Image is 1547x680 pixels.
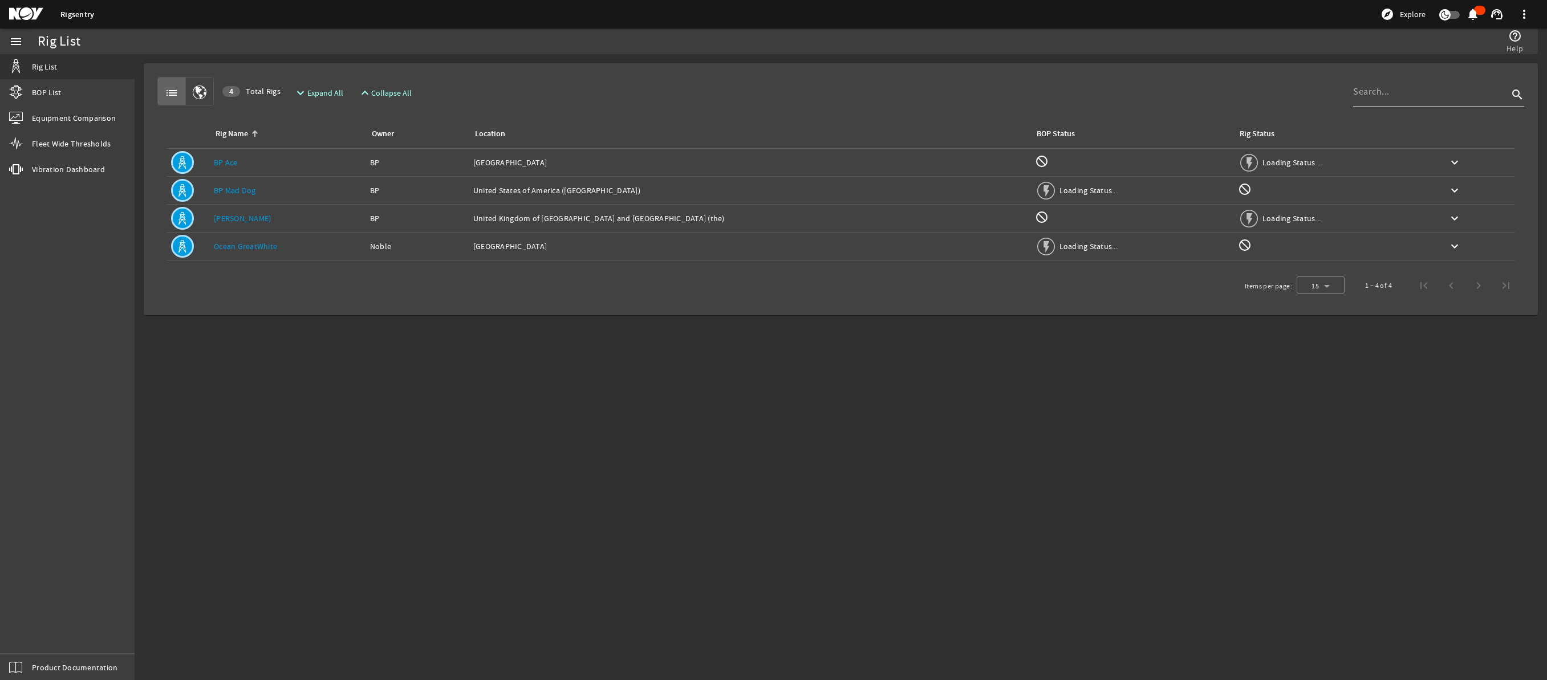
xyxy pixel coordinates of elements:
[1238,182,1252,196] mat-icon: Rig Monitoring not available for this rig
[1376,5,1430,23] button: Explore
[1490,7,1504,21] mat-icon: support_agent
[38,36,80,47] div: Rig List
[9,35,23,48] mat-icon: menu
[214,241,277,251] a: Ocean GreatWhite
[307,87,343,99] span: Expand All
[222,86,240,97] div: 4
[473,241,1026,252] div: [GEOGRAPHIC_DATA]
[370,213,464,224] div: BP
[1365,280,1392,291] div: 1 – 4 of 4
[370,241,464,252] div: Noble
[1511,1,1538,28] button: more_vert
[294,86,303,100] mat-icon: expand_more
[372,128,394,140] div: Owner
[214,128,356,140] div: Rig Name
[370,128,460,140] div: Owner
[32,112,116,124] span: Equipment Comparison
[1262,213,1321,223] span: Loading Status...
[1508,29,1522,43] mat-icon: help_outline
[9,162,23,176] mat-icon: vibration
[1037,128,1075,140] div: BOP Status
[1059,185,1118,196] span: Loading Status...
[473,128,1021,140] div: Location
[32,61,57,72] span: Rig List
[1466,7,1480,21] mat-icon: notifications
[1507,43,1523,54] span: Help
[32,138,111,149] span: Fleet Wide Thresholds
[32,87,61,98] span: BOP List
[32,662,117,673] span: Product Documentation
[1448,184,1461,197] mat-icon: keyboard_arrow_down
[1511,88,1524,101] i: search
[1035,210,1049,224] mat-icon: BOP Monitoring not available for this rig
[473,213,1026,224] div: United Kingdom of [GEOGRAPHIC_DATA] and [GEOGRAPHIC_DATA] (the)
[1035,154,1049,168] mat-icon: BOP Monitoring not available for this rig
[475,128,505,140] div: Location
[1353,85,1508,99] input: Search...
[1059,241,1118,251] span: Loading Status...
[370,157,464,168] div: BP
[60,9,94,20] a: Rigsentry
[1400,9,1426,20] span: Explore
[289,83,348,103] button: Expand All
[358,86,367,100] mat-icon: expand_less
[371,87,412,99] span: Collapse All
[214,185,256,196] a: BP Mad Dog
[1380,7,1394,21] mat-icon: explore
[32,164,105,175] span: Vibration Dashboard
[1238,238,1252,252] mat-icon: Rig Monitoring not available for this rig
[1245,280,1292,292] div: Items per page:
[473,157,1026,168] div: [GEOGRAPHIC_DATA]
[1240,128,1274,140] div: Rig Status
[216,128,248,140] div: Rig Name
[1448,211,1461,225] mat-icon: keyboard_arrow_down
[214,213,271,223] a: [PERSON_NAME]
[473,185,1026,196] div: United States of America ([GEOGRAPHIC_DATA])
[354,83,417,103] button: Collapse All
[370,185,464,196] div: BP
[165,86,178,100] mat-icon: list
[214,157,238,168] a: BP Ace
[1448,239,1461,253] mat-icon: keyboard_arrow_down
[1448,156,1461,169] mat-icon: keyboard_arrow_down
[1262,157,1321,168] span: Loading Status...
[222,85,281,97] span: Total Rigs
